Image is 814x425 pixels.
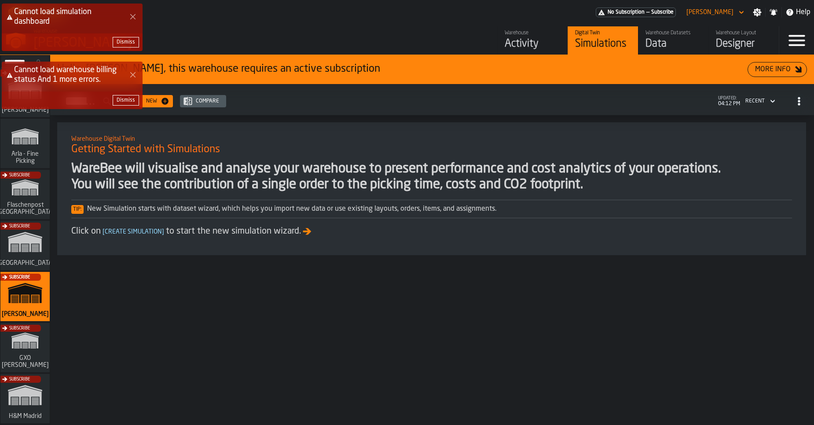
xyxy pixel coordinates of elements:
[14,66,117,84] span: Cannot load warehouse billing status
[9,275,30,280] span: Subscribe
[9,173,30,178] span: Subscribe
[0,221,50,272] a: link-to-/wh/i/b5402f52-ce28-4f27-b3d4-5c6d76174849/simulations
[9,326,30,331] span: Subscribe
[0,323,50,374] a: link-to-/wh/i/baca6aa3-d1fc-43c0-a604-2a1c9d5db74d/simulations
[71,161,792,193] div: WareBee will visualise and analyse your warehouse to present performance and cost analytics of yo...
[57,122,806,255] div: ItemListCard-
[36,76,101,84] span: And 1 more errors.
[0,272,50,323] a: link-to-/wh/i/1653e8cc-126b-480f-9c47-e01e76aa4a88/simulations
[9,224,30,229] span: Subscribe
[127,69,139,81] button: Close Error
[113,37,139,48] button: button-
[0,68,50,119] a: link-to-/wh/i/72fe6713-8242-4c3c-8adf-5d67388ea6d5/simulations
[101,229,166,235] span: Create Simulation
[0,119,50,170] a: link-to-/wh/i/48cbecf7-1ea2-4bc9-a439-03d5b66e1a58/simulations
[4,150,46,165] span: Arla - Fine Picking
[64,129,799,161] div: title-Getting Started with Simulations
[71,143,220,157] span: Getting Started with Simulations
[117,39,135,45] div: Dismiss
[103,229,105,235] span: [
[71,225,792,238] div: Click on to start the new simulation wizard.
[127,11,139,23] button: Close Error
[162,229,164,235] span: ]
[0,374,50,425] a: link-to-/wh/i/0438fb8c-4a97-4a5b-bcc6-2889b6922db0/simulations
[0,170,50,221] a: link-to-/wh/i/a0d9589e-ccad-4b62-b3a5-e9442830ef7e/simulations
[113,95,139,106] button: button-
[71,204,792,214] div: New Simulation starts with dataset wizard, which helps you import new data or use existing layout...
[71,134,792,143] h2: Sub Title
[9,377,30,382] span: Subscribe
[14,8,92,26] span: Cannot load simulation dashboard
[117,97,135,103] div: Dismiss
[71,205,84,214] span: Tip:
